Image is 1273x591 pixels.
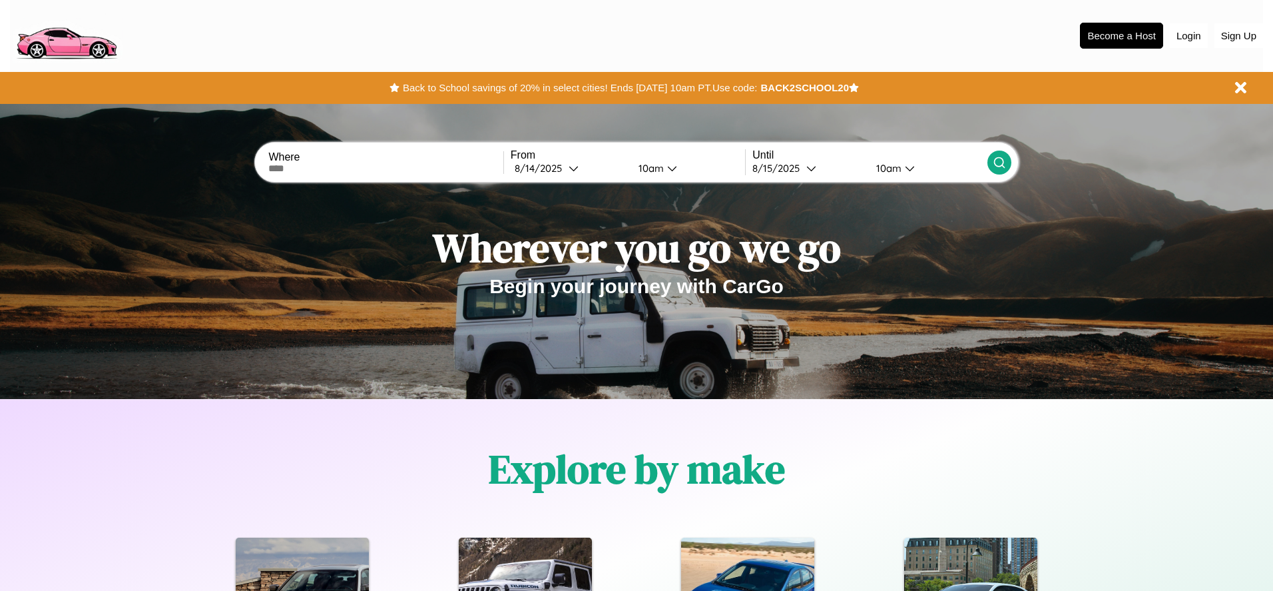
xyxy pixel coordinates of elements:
label: Where [268,151,503,163]
h1: Explore by make [489,442,785,496]
div: 10am [870,162,905,175]
div: 10am [632,162,667,175]
button: Become a Host [1080,23,1163,49]
button: 10am [628,161,745,175]
button: Login [1170,23,1208,48]
div: 8 / 15 / 2025 [752,162,806,175]
button: Sign Up [1214,23,1263,48]
div: 8 / 14 / 2025 [515,162,569,175]
b: BACK2SCHOOL20 [760,82,849,93]
label: Until [752,149,987,161]
button: 8/14/2025 [511,161,628,175]
label: From [511,149,745,161]
button: 10am [866,161,987,175]
button: Back to School savings of 20% in select cities! Ends [DATE] 10am PT.Use code: [399,79,760,97]
img: logo [10,7,123,63]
